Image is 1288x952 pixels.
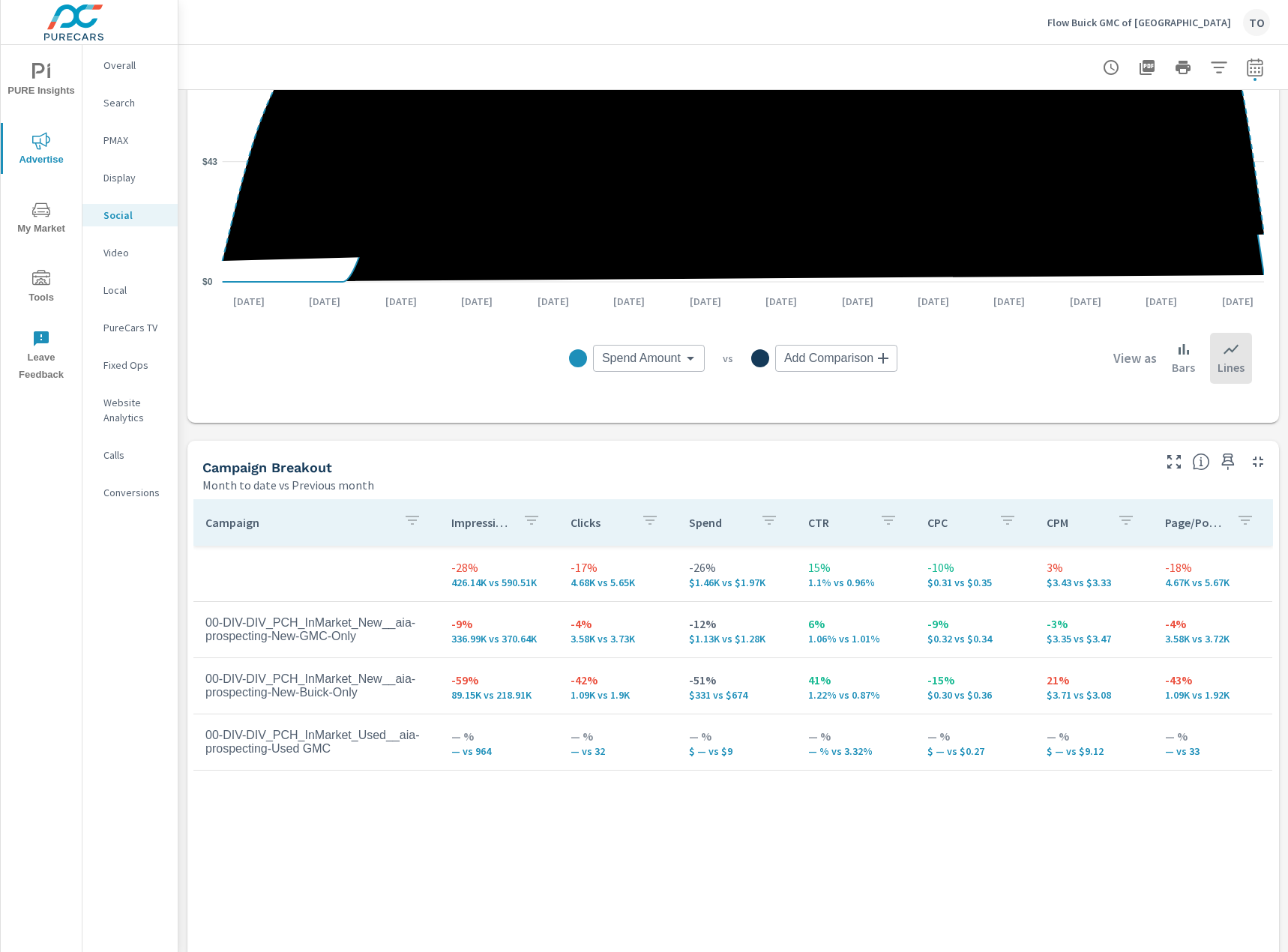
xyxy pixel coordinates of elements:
td: 00-DIV-DIV_PCH_InMarket_New__aia-prospecting-New-Buick-Only [193,660,439,711]
p: Lines [1218,358,1245,376]
p: [DATE] [375,294,427,309]
p: — % [1047,727,1142,745]
p: -10% [927,558,1023,576]
p: 1,093 vs 1,919 [1165,689,1260,701]
p: — % [1165,727,1260,745]
p: $331 vs $674 [689,689,784,701]
div: Display [82,166,178,189]
p: -12% [689,615,784,633]
p: -28% [451,558,547,576]
p: PMAX [103,133,166,148]
p: 15% [808,558,903,576]
p: -43% [1165,671,1260,689]
p: Spend [689,515,748,530]
p: 4,675 vs 5,652 [571,576,666,588]
p: Bars [1172,358,1195,376]
div: Fixed Ops [82,354,178,376]
p: $1,129 vs $1,285 [689,633,784,645]
td: 00-DIV-DIV_PCH_InMarket_Used__aia-prospecting-Used GMC [193,717,439,768]
p: 1.22% vs 0.87% [808,689,903,701]
p: -26% [689,558,784,576]
span: Save this to your personalized report [1216,450,1240,474]
p: -51% [689,671,784,689]
div: nav menu [1,45,82,390]
p: [DATE] [603,294,655,309]
p: — vs 32 [571,745,666,757]
p: PureCars TV [103,320,166,335]
p: Campaign [205,515,391,530]
p: — % [451,727,547,745]
div: TO [1243,9,1270,36]
div: Calls [82,444,178,466]
button: Select Date Range [1240,52,1270,82]
span: PURE Insights [5,63,77,100]
p: Overall [103,58,166,73]
div: Video [82,241,178,264]
div: PureCars TV [82,316,178,339]
div: Website Analytics [82,391,178,429]
p: 3,580 vs 3,717 [1165,633,1260,645]
span: My Market [5,201,77,238]
span: Tools [5,270,77,307]
p: — vs 33 [1165,745,1260,757]
p: 1.06% vs 1.01% [808,633,903,645]
p: Impressions [451,515,511,530]
p: 89,154 vs 218,909 [451,689,547,701]
p: -17% [571,558,666,576]
p: $0.31 vs $0.35 [927,576,1023,588]
p: $ — vs $9 [689,745,784,757]
p: Clicks [571,515,630,530]
p: Flow Buick GMC of [GEOGRAPHIC_DATA] [1047,16,1231,29]
p: $3.43 vs $3.33 [1047,576,1142,588]
p: 41% [808,671,903,689]
div: Spend Amount [593,345,705,372]
div: Local [82,279,178,301]
p: 3,584 vs 3,725 [571,633,666,645]
p: Calls [103,448,166,463]
p: -42% [571,671,666,689]
p: Video [103,245,166,260]
div: Overall [82,54,178,76]
p: $ — vs $0.27 [927,745,1023,757]
p: 1.1% vs 0.96% [808,576,903,588]
span: Add Comparison [784,351,873,366]
span: This is a summary of Social performance results by campaign. Each column can be sorted. [1192,453,1210,471]
button: Apply Filters [1204,52,1234,82]
button: Make Fullscreen [1162,450,1186,474]
h6: View as [1113,351,1157,366]
p: -59% [451,671,547,689]
p: 336,987 vs 370,640 [451,633,547,645]
p: Website Analytics [103,395,166,425]
p: CPM [1047,515,1106,530]
p: [DATE] [298,294,351,309]
p: CTR [808,515,867,530]
p: — % [689,727,784,745]
p: $ — vs $9.12 [1047,745,1142,757]
p: — % [808,727,903,745]
p: Local [103,283,166,298]
p: [DATE] [1059,294,1112,309]
p: -15% [927,671,1023,689]
p: $3.35 vs $3.47 [1047,633,1142,645]
p: -4% [571,615,666,633]
p: -18% [1165,558,1260,576]
div: Search [82,91,178,114]
p: $0.30 vs $0.36 [927,689,1023,701]
p: Display [103,170,166,185]
p: [DATE] [755,294,807,309]
p: $1,460 vs $1,968 [689,576,784,588]
p: [DATE] [983,294,1035,309]
p: $3.71 vs $3.08 [1047,689,1142,701]
p: [DATE] [451,294,503,309]
button: Minimize Widget [1246,450,1270,474]
div: Social [82,204,178,226]
p: -9% [927,615,1023,633]
p: [DATE] [679,294,732,309]
span: Spend Amount [602,351,681,366]
p: [DATE] [1212,294,1264,309]
p: — % vs 3.32% [808,745,903,757]
div: Conversions [82,481,178,504]
p: 426,141 vs 590,513 [451,576,547,588]
text: $0 [202,277,213,287]
p: 4,673 vs 5,669 [1165,576,1260,588]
